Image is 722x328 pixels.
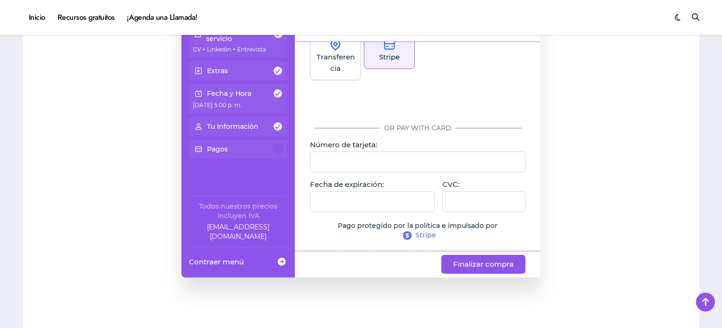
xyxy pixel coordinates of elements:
[384,124,451,133] span: Or pay with card
[379,51,400,63] p: Stripe
[207,89,251,98] p: Fecha y Hora
[189,222,287,241] a: Company email: ayuda@elhadadelasvacantes.com
[193,46,266,53] span: CV + Linkedin + Entrevista
[310,95,525,114] iframe: Campo de entrada seguro del botón de pago
[448,197,519,206] iframe: Campo de entrada seguro para el CVC
[52,5,121,30] a: Recursos gratuitos
[207,144,228,154] p: Pagos
[310,180,435,189] p: Fecha de expiración:
[189,202,287,220] div: Todos nuestros precios incluyen IVA
[316,158,519,166] iframe: Campo de entrada seguro del número de tarjeta
[310,140,525,150] p: Número de tarjeta:
[207,66,228,76] p: Extras
[23,5,52,30] a: Inicio
[189,257,244,267] span: Contraer menú
[310,221,525,231] p: Pago protegido por la política e impulsado por
[121,5,204,30] a: ¡Agenda una Llamada!
[316,197,429,206] iframe: Campo de entrada seguro de la fecha de caducidad
[193,101,242,109] span: [DATE] 5:00 p. m.
[403,231,412,240] img: Stripe policy
[330,39,341,50] img: onSite
[415,231,436,240] span: Stripe
[207,122,258,131] p: Tu Información
[442,180,525,189] p: CVC:
[453,259,514,270] span: Finalizar compra
[316,51,355,74] p: Transferencia
[384,39,395,50] img: stripe
[441,255,525,274] button: Finalizar compra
